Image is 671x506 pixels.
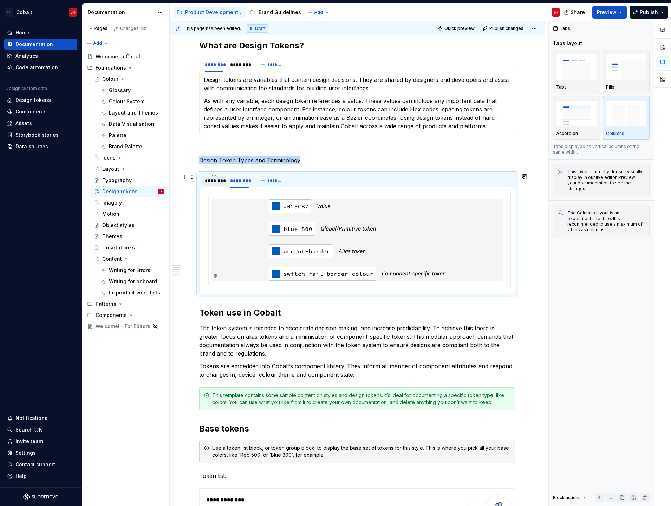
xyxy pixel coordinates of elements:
div: Palette [109,132,126,139]
button: Search ⌘K [4,424,77,435]
a: Welcome! - For Editors [84,321,167,332]
div: Cobalt [16,9,32,16]
p: Columns [606,131,624,136]
div: Patterns [96,300,116,307]
div: In-product word lists [109,289,160,296]
div: Contact support [15,461,55,468]
span: Publish [640,9,658,16]
div: Design system data [6,86,47,91]
a: Colour [91,73,167,85]
span: 32 [140,26,147,31]
div: Product Development Guidelines [185,9,243,16]
a: Themes [91,231,167,242]
a: Components [4,106,77,117]
div: Use a token list block, or token group block, to display the base set of tokens for this style. T... [212,445,511,459]
div: Brand Guidelines [259,9,301,16]
div: - useful links - [102,244,139,251]
img: placeholder [556,54,597,80]
button: Preview [592,6,627,19]
div: JH [553,9,558,15]
div: Components [96,312,127,319]
div: Patterns [84,298,167,310]
p: Design tokens are variables that contain design decisions. They are shared by designers and devel... [204,76,511,92]
a: Settings [4,447,77,459]
div: Typography [102,177,132,184]
div: Motion [102,210,119,218]
button: Notifications [4,413,77,424]
div: JH [159,188,162,195]
div: Block actions [553,495,581,500]
button: Quick preview [436,24,478,33]
a: Brand Guidelines [247,7,304,18]
a: Imagery [91,197,167,208]
div: Invite team [15,438,43,445]
button: LTCobaltJH [1,5,80,20]
a: Writing for onboarding [98,276,167,287]
svg: Supernova Logo [23,493,58,500]
div: Foundations [84,62,167,73]
p: Tabs [556,84,567,90]
div: Analytics [15,52,38,59]
div: Design tokens [102,188,138,195]
button: Publish changes [481,24,527,33]
div: Help [15,473,27,480]
div: Home [15,29,30,36]
a: Analytics [4,50,77,61]
span: Quick preview [444,26,475,31]
div: Colour System [109,98,144,105]
a: Data Visualisation [98,118,167,130]
a: Design tokens [4,95,77,106]
a: Documentation [4,39,77,50]
div: Search ⌘K [15,426,42,433]
p: Tabs displayed as vertical columns of the same width. [553,144,650,155]
img: placeholder [556,100,597,126]
div: Components [84,310,167,321]
div: This layout currently doesn't visually display in our live editor. Preview your documentation to ... [567,169,645,192]
div: Writing for onboarding [109,278,162,285]
div: Foundations [96,64,126,71]
span: Publish changes [489,26,523,31]
div: Changes [120,26,147,31]
div: The Columns layout is an experimental feature. It is recommended to use a maximum of 2 tabs as co... [567,210,645,233]
div: LT [5,8,13,17]
a: Palette [98,130,167,141]
div: Content [102,255,122,262]
button: Publish [630,6,668,19]
img: placeholder [606,54,647,80]
div: Storybook stories [15,131,59,138]
button: Add [305,7,332,17]
h2: What are Design Tokens? [199,40,515,51]
a: Design tokensJH [91,186,167,197]
div: Notifications [15,415,47,422]
div: Code automation [15,64,58,71]
div: Page tree [174,5,304,19]
p: Accordion [556,131,578,136]
div: Documentation [87,9,154,16]
div: Block actions [553,493,587,502]
a: Writing for Errors [98,265,167,276]
a: Code automation [4,62,77,73]
div: Components [15,108,47,115]
a: Brand Palette [98,141,167,152]
div: Data Visualisation [109,121,154,128]
button: Add [84,38,111,48]
a: Object styles [91,220,167,231]
h2: Token use in Cobalt [199,307,515,318]
div: Design tokens [15,97,51,104]
p: Token list: [199,472,515,480]
p: Design Token Types and Terminology [199,156,515,164]
div: Page tree [84,51,167,332]
div: Pages [87,26,108,31]
a: Storybook stories [4,129,77,141]
div: Data sources [15,143,48,150]
img: placeholder [606,100,647,126]
div: Layout and Themes [109,109,158,116]
span: This page has been edited. [184,26,241,31]
a: Typography [91,175,167,186]
div: Themes [102,233,122,240]
button: placeholderTabs [553,50,600,93]
button: placeholderAccordion [553,96,600,140]
div: Layout [102,166,119,173]
a: Assets [4,118,77,129]
div: This template contains some sample content on styles and design tokens. It’s ideal for documentin... [212,392,511,406]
